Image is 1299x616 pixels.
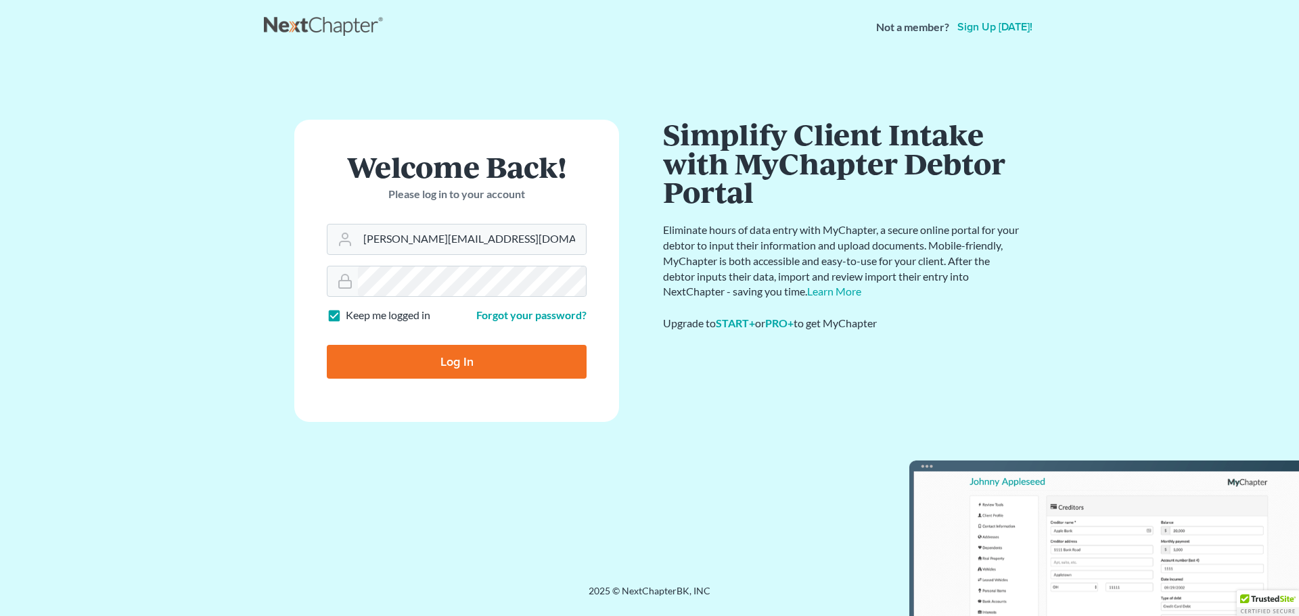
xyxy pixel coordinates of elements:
p: Eliminate hours of data entry with MyChapter, a secure online portal for your debtor to input the... [663,222,1022,300]
h1: Welcome Back! [327,152,587,181]
a: Forgot your password? [476,308,587,321]
h1: Simplify Client Intake with MyChapter Debtor Portal [663,120,1022,206]
strong: Not a member? [876,20,949,35]
label: Keep me logged in [346,308,430,323]
div: TrustedSite Certified [1237,590,1299,616]
div: 2025 © NextChapterBK, INC [264,584,1035,609]
a: Sign up [DATE]! [955,22,1035,32]
a: PRO+ [765,316,794,329]
p: Please log in to your account [327,187,587,202]
input: Email Address [358,224,586,254]
a: Learn More [807,285,861,298]
input: Log In [327,345,587,379]
a: START+ [716,316,755,329]
div: Upgrade to or to get MyChapter [663,316,1022,331]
